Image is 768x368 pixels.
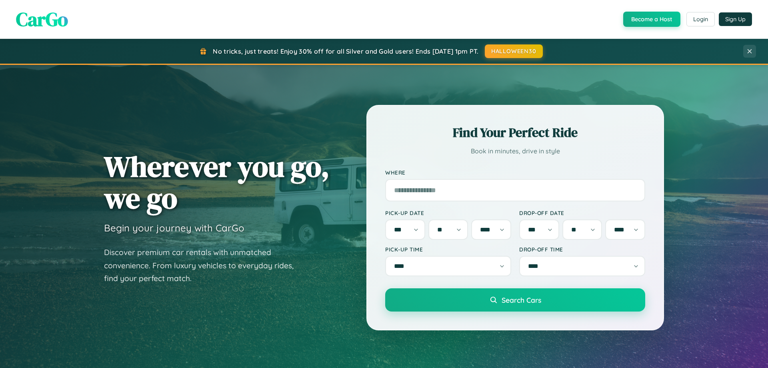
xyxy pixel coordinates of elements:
[385,124,645,141] h2: Find Your Perfect Ride
[104,222,244,234] h3: Begin your journey with CarGo
[385,145,645,157] p: Book in minutes, drive in style
[104,151,330,214] h1: Wherever you go, we go
[385,209,511,216] label: Pick-up Date
[502,296,541,304] span: Search Cars
[385,169,645,176] label: Where
[686,12,715,26] button: Login
[519,246,645,253] label: Drop-off Time
[385,246,511,253] label: Pick-up Time
[719,12,752,26] button: Sign Up
[519,209,645,216] label: Drop-off Date
[16,6,68,32] span: CarGo
[485,44,543,58] button: HALLOWEEN30
[385,288,645,312] button: Search Cars
[623,12,680,27] button: Become a Host
[213,47,478,55] span: No tricks, just treats! Enjoy 30% off for all Silver and Gold users! Ends [DATE] 1pm PT.
[104,246,304,285] p: Discover premium car rentals with unmatched convenience. From luxury vehicles to everyday rides, ...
